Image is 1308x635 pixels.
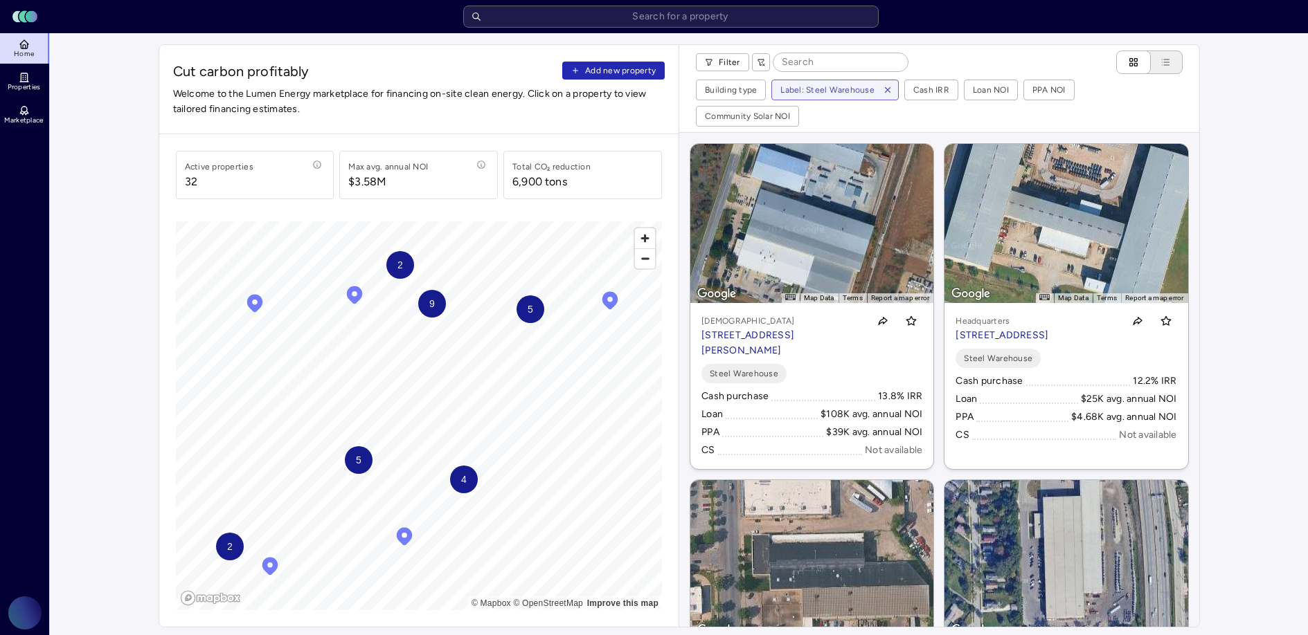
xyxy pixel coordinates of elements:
span: Filter [719,55,740,69]
div: Loan NOI [973,83,1009,97]
div: PPA NOI [1032,83,1066,97]
p: Headquarters [956,314,1048,328]
div: Map marker [344,284,365,309]
div: 12.2% IRR [1133,374,1176,389]
div: Not available [1119,427,1176,443]
button: Community Solar NOI [697,107,798,126]
div: CS [956,427,969,443]
span: 32 [185,174,253,190]
div: Not available [865,443,922,458]
div: CS [701,443,715,458]
input: Search for a property [463,6,879,28]
div: Total CO₂ reduction [512,160,591,174]
span: Cut carbon profitably [173,62,557,81]
button: Filter [696,53,749,71]
button: PPA NOI [1024,80,1074,100]
div: Map marker [386,251,414,279]
button: List view [1137,50,1183,74]
span: 2 [226,539,232,554]
div: Map marker [216,533,244,560]
button: Building type [697,80,765,100]
button: Cards view [1116,50,1151,74]
a: Mapbox logo [180,590,241,606]
button: Add new property [562,62,665,80]
button: Loan NOI [965,80,1017,100]
a: Map feedback [587,598,659,608]
div: Map marker [600,290,620,315]
a: OpenStreetMap [513,598,583,608]
span: 2 [397,257,402,273]
div: Loan [701,407,723,422]
div: Community Solar NOI [705,109,790,123]
button: Label: Steel Warehouse [772,80,877,100]
span: 5 [355,452,361,468]
span: $3.58M [348,174,428,190]
p: [STREET_ADDRESS][PERSON_NAME] [701,328,863,358]
div: 13.8% IRR [878,389,922,404]
div: Building type [705,83,757,97]
button: Zoom in [635,228,655,248]
span: 4 [460,472,466,487]
div: Cash IRR [913,83,949,97]
canvas: Map [176,221,663,610]
div: Map marker [394,526,415,551]
div: $4.68K avg. annual NOI [1071,409,1177,425]
div: $108K avg. annual NOI [821,407,922,422]
a: Mapbox [472,598,511,608]
div: $25K avg. annual NOI [1081,392,1177,407]
span: Properties [8,83,41,91]
p: [STREET_ADDRESS] [956,328,1048,343]
a: Map[DEMOGRAPHIC_DATA][STREET_ADDRESS][PERSON_NAME]Toggle favoriteSteel WarehouseCash purchase13.8... [690,144,933,469]
p: [DEMOGRAPHIC_DATA] [701,314,863,328]
div: Max avg. annual NOI [348,160,428,174]
a: MapHeadquarters[STREET_ADDRESS]Toggle favoriteSteel WarehouseCash purchase12.2% IRRLoan$25K avg. ... [944,144,1188,469]
span: 9 [429,296,434,311]
div: 6,900 tons [512,174,567,190]
div: Loan [956,392,977,407]
div: PPA [956,409,974,425]
div: Active properties [185,160,253,174]
div: Map marker [345,446,373,474]
span: Add new property [585,64,656,77]
span: Marketplace [4,116,43,125]
div: Map marker [450,466,478,493]
input: Search [773,53,908,71]
div: $39K avg. annual NOI [826,425,922,440]
div: PPA [701,425,719,440]
div: Cash purchase [701,389,769,404]
span: Steel Warehouse [964,351,1032,365]
button: Toggle favorite [1155,310,1177,332]
button: Cash IRR [905,80,958,100]
div: Cash purchase [956,374,1023,389]
div: Map marker [517,295,544,323]
div: Label: Steel Warehouse [780,83,875,97]
span: Steel Warehouse [710,367,778,380]
span: Welcome to the Lumen Energy marketplace for financing on-site clean energy. Click on a property t... [173,86,665,117]
div: Map marker [244,293,265,317]
div: Map marker [418,290,446,317]
span: 5 [527,302,532,317]
button: Toggle favorite [900,310,922,332]
div: Map marker [260,555,280,580]
button: Zoom out [635,248,655,268]
span: Home [14,50,34,58]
